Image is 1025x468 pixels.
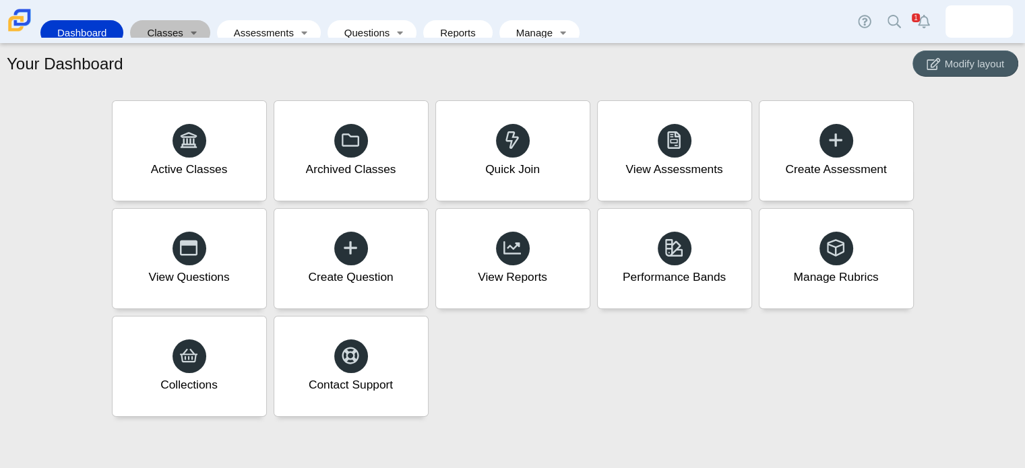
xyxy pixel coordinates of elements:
[623,269,726,286] div: Performance Bands
[160,376,218,393] div: Collections
[137,20,184,45] a: Classes
[274,100,429,201] a: Archived Classes
[151,161,228,178] div: Active Classes
[485,161,540,178] div: Quick Join
[5,6,34,34] img: Carmen School of Science & Technology
[554,20,573,45] a: Toggle expanded
[308,269,393,286] div: Create Question
[625,161,722,178] div: View Assessments
[785,161,886,178] div: Create Assessment
[47,20,117,45] a: Dashboard
[909,7,939,36] a: Alerts
[945,58,1004,69] span: Modify layout
[112,208,267,309] a: View Questions
[945,5,1013,38] a: kyle.motszko.nT3P0B
[112,100,267,201] a: Active Classes
[112,316,267,417] a: Collections
[597,208,752,309] a: Performance Bands
[7,53,123,75] h1: Your Dashboard
[391,20,410,45] a: Toggle expanded
[793,269,878,286] div: Manage Rubrics
[306,161,396,178] div: Archived Classes
[597,100,752,201] a: View Assessments
[334,20,391,45] a: Questions
[309,376,393,393] div: Contact Support
[759,100,914,201] a: Create Assessment
[148,269,229,286] div: View Questions
[968,11,990,32] img: kyle.motszko.nT3P0B
[435,100,590,201] a: Quick Join
[295,20,314,45] a: Toggle expanded
[5,25,34,36] a: Carmen School of Science & Technology
[185,20,204,45] a: Toggle expanded
[430,20,486,45] a: Reports
[759,208,914,309] a: Manage Rubrics
[274,208,429,309] a: Create Question
[274,316,429,417] a: Contact Support
[506,20,554,45] a: Manage
[224,20,295,45] a: Assessments
[478,269,547,286] div: View Reports
[435,208,590,309] a: View Reports
[912,51,1018,77] button: Modify layout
